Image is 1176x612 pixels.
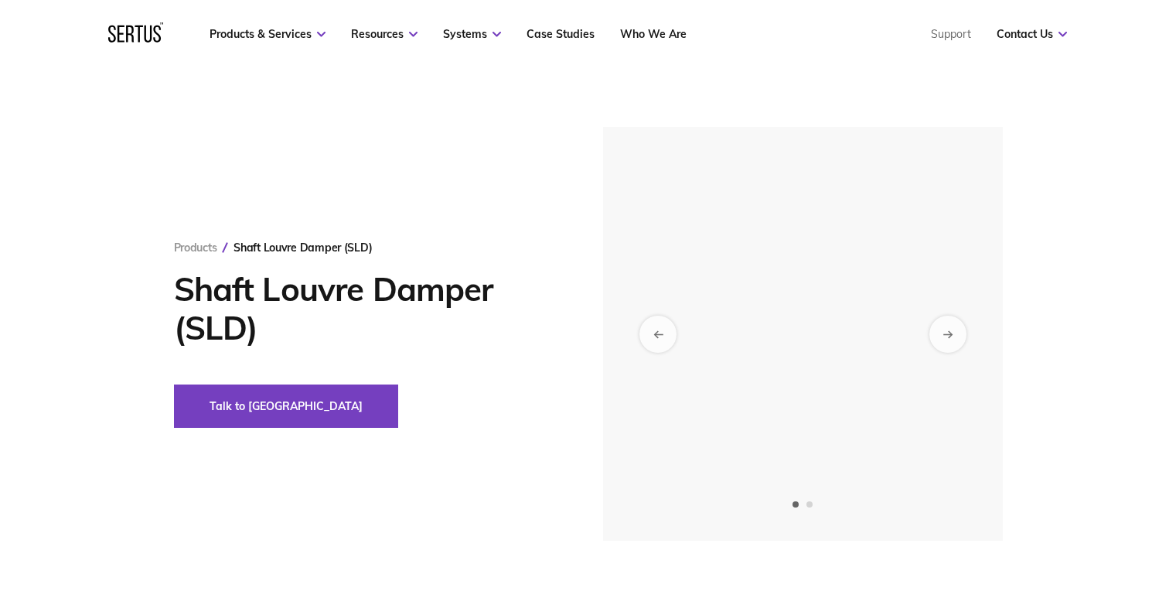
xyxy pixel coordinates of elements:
a: Contact Us [997,27,1067,41]
a: Who We Are [620,27,687,41]
a: Products & Services [210,27,326,41]
button: Talk to [GEOGRAPHIC_DATA] [174,385,398,428]
a: Support [931,27,971,41]
div: Next slide [929,316,966,353]
span: Go to slide 2 [806,501,813,508]
a: Systems [443,27,501,41]
div: Previous slide [639,316,677,353]
h1: Shaft Louvre Damper (SLD) [174,270,557,347]
a: Resources [351,27,418,41]
a: Products [174,241,217,255]
a: Case Studies [527,27,595,41]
